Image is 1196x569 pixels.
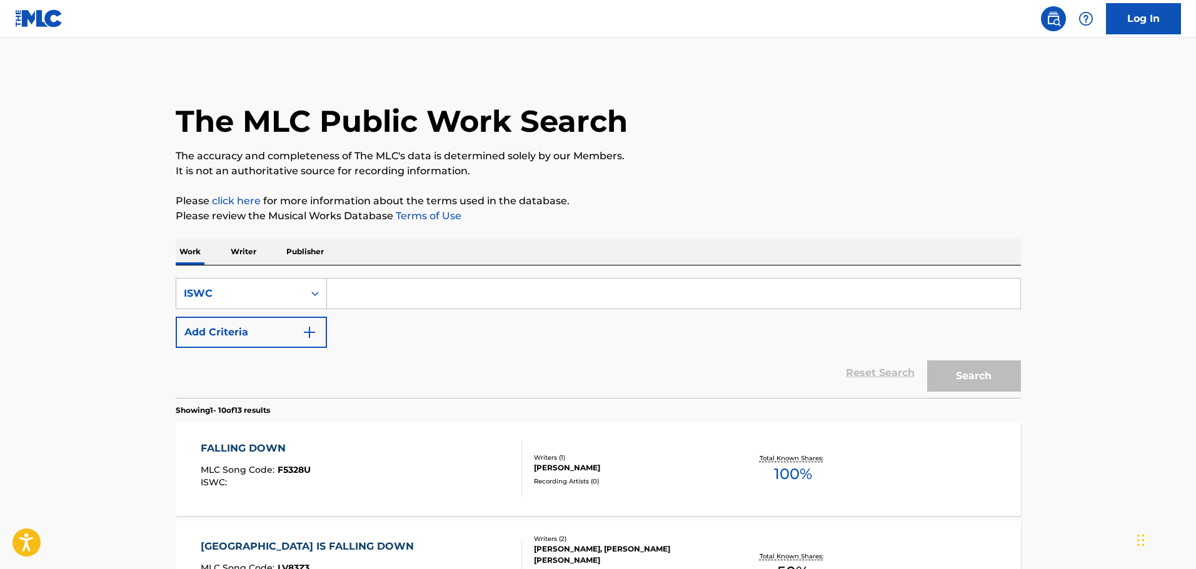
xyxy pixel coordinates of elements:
[1106,3,1181,34] a: Log In
[201,464,278,475] span: MLC Song Code :
[1041,6,1066,31] a: Public Search
[176,209,1021,224] p: Please review the Musical Works Database
[1046,11,1061,26] img: search
[283,239,328,265] p: Publisher
[201,539,420,554] div: [GEOGRAPHIC_DATA] IS FALLING DOWN
[1078,11,1093,26] img: help
[534,534,723,543] div: Writers ( 2 )
[176,405,270,416] p: Showing 1 - 10 of 13 results
[176,422,1021,516] a: FALLING DOWNMLC Song Code:F5328UISWC:Writers (1)[PERSON_NAME]Recording Artists (0)Total Known Sha...
[534,543,723,566] div: [PERSON_NAME], [PERSON_NAME] [PERSON_NAME]
[176,317,327,348] button: Add Criteria
[302,325,317,340] img: 9d2ae6d4665cec9f34b9.svg
[534,477,723,486] div: Recording Artists ( 0 )
[176,164,1021,179] p: It is not an authoritative source for recording information.
[534,462,723,473] div: [PERSON_NAME]
[176,278,1021,398] form: Search Form
[201,477,230,488] span: ISWC :
[176,149,1021,164] p: The accuracy and completeness of The MLC's data is determined solely by our Members.
[760,552,827,561] p: Total Known Shares:
[278,464,311,475] span: F5328U
[1073,6,1098,31] div: Help
[212,195,261,207] a: click here
[1133,509,1196,569] iframe: Chat Widget
[184,286,296,301] div: ISWC
[1137,522,1145,559] div: Drag
[201,441,311,456] div: FALLING DOWN
[534,453,723,462] div: Writers ( 1 )
[760,453,827,463] p: Total Known Shares:
[15,9,63,27] img: MLC Logo
[176,194,1021,209] p: Please for more information about the terms used in the database.
[393,210,461,222] a: Terms of Use
[176,102,628,140] h1: The MLC Public Work Search
[176,239,204,265] p: Work
[227,239,260,265] p: Writer
[774,463,812,485] span: 100 %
